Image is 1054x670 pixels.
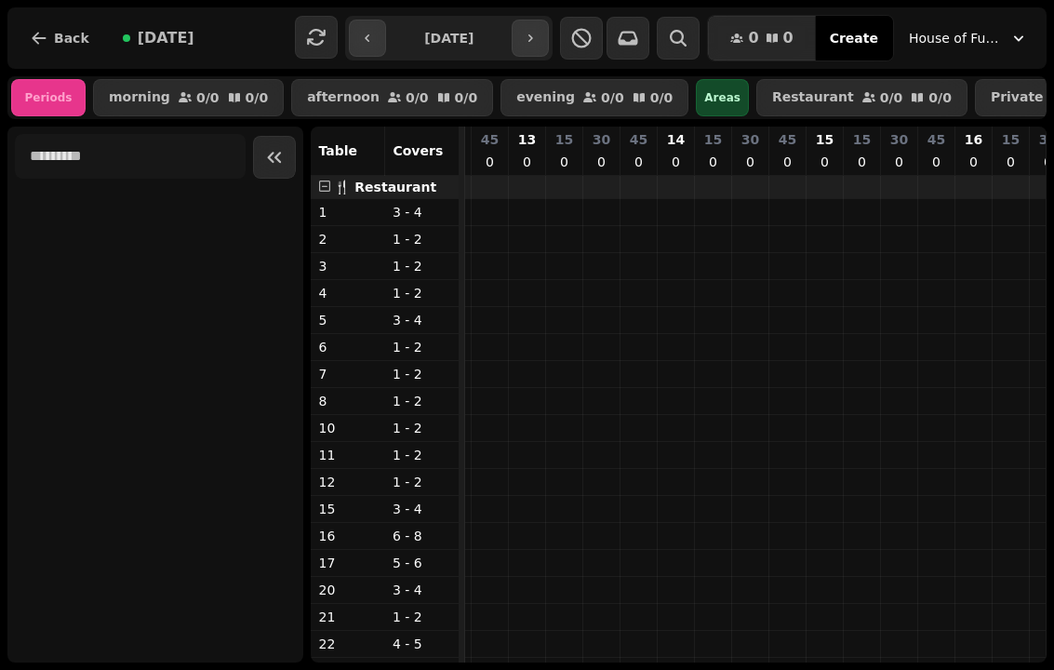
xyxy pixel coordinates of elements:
p: 10 [318,419,378,437]
p: 0 [817,153,832,171]
p: 0 / 0 [928,91,952,104]
p: 30 [890,130,908,149]
p: 15 [318,500,378,518]
p: 0 [966,153,981,171]
p: 0 [482,153,497,171]
p: 1 - 2 [393,365,452,383]
p: 6 [318,338,378,356]
button: Create [815,16,893,60]
p: 0 [742,153,757,171]
span: Covers [393,143,443,158]
p: 17 [318,554,378,572]
p: 1 - 2 [393,257,452,275]
p: 15 [704,130,722,149]
p: 2 [318,230,378,248]
p: 16 [965,130,982,149]
p: evening [516,90,575,105]
button: [DATE] [108,16,209,60]
p: 0 [891,153,906,171]
p: 5 - 6 [393,554,452,572]
p: 0 [631,153,646,171]
p: 4 [318,284,378,302]
p: 0 / 0 [196,91,220,104]
p: 0 [556,153,571,171]
span: House of Fu Manchester [909,29,1002,47]
span: Table [318,143,357,158]
p: 6 - 8 [393,527,452,545]
p: 0 [1003,153,1018,171]
p: 0 [705,153,720,171]
p: 3 [318,257,378,275]
button: evening0/00/0 [500,79,688,116]
div: Periods [11,79,86,116]
p: 15 [816,130,834,149]
p: 30 [593,130,610,149]
p: 1 - 2 [393,446,452,464]
p: 3 - 4 [393,581,452,599]
p: 4 - 5 [393,635,452,653]
p: 1 - 2 [393,392,452,410]
p: 1 - 2 [393,284,452,302]
p: 0 / 0 [455,91,478,104]
p: 3 - 4 [393,500,452,518]
p: 15 [555,130,573,149]
p: 22 [318,635,378,653]
p: 12 [318,473,378,491]
p: 20 [318,581,378,599]
p: 0 [780,153,794,171]
p: 0 [594,153,608,171]
p: 21 [318,608,378,626]
p: afternoon [307,90,380,105]
p: 15 [1002,130,1020,149]
span: 0 [748,31,758,46]
p: 5 [318,311,378,329]
span: 0 [783,31,794,46]
p: 45 [779,130,796,149]
p: 3 - 4 [393,311,452,329]
p: 0 [668,153,683,171]
p: 45 [481,130,499,149]
p: 15 [853,130,871,149]
p: 1 [318,203,378,221]
p: 0 / 0 [246,91,269,104]
p: 45 [630,130,647,149]
p: 7 [318,365,378,383]
p: 0 / 0 [406,91,429,104]
p: 45 [927,130,945,149]
p: 1 - 2 [393,608,452,626]
p: 1 - 2 [393,338,452,356]
span: [DATE] [138,31,194,46]
p: Restaurant [772,90,854,105]
button: House of Fu Manchester [898,21,1039,55]
p: 0 / 0 [601,91,624,104]
p: 0 [519,153,534,171]
p: 11 [318,446,378,464]
p: 0 / 0 [650,91,674,104]
p: 0 [928,153,943,171]
span: Back [54,32,89,45]
p: 0 / 0 [880,91,903,104]
p: 13 [518,130,536,149]
p: 1 - 2 [393,230,452,248]
p: 1 - 2 [393,473,452,491]
p: 3 - 4 [393,203,452,221]
span: Create [830,32,878,45]
button: afternoon0/00/0 [291,79,493,116]
p: 14 [667,130,685,149]
div: Areas [696,79,749,116]
button: Restaurant0/00/0 [756,79,967,116]
p: 0 [854,153,869,171]
p: 1 - 2 [393,419,452,437]
button: Collapse sidebar [253,136,296,179]
button: Back [15,16,104,60]
button: 00 [708,16,815,60]
p: 8 [318,392,378,410]
button: morning0/00/0 [93,79,284,116]
span: 🍴 Restaurant [334,180,436,194]
p: 16 [318,527,378,545]
p: 30 [741,130,759,149]
p: morning [109,90,170,105]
